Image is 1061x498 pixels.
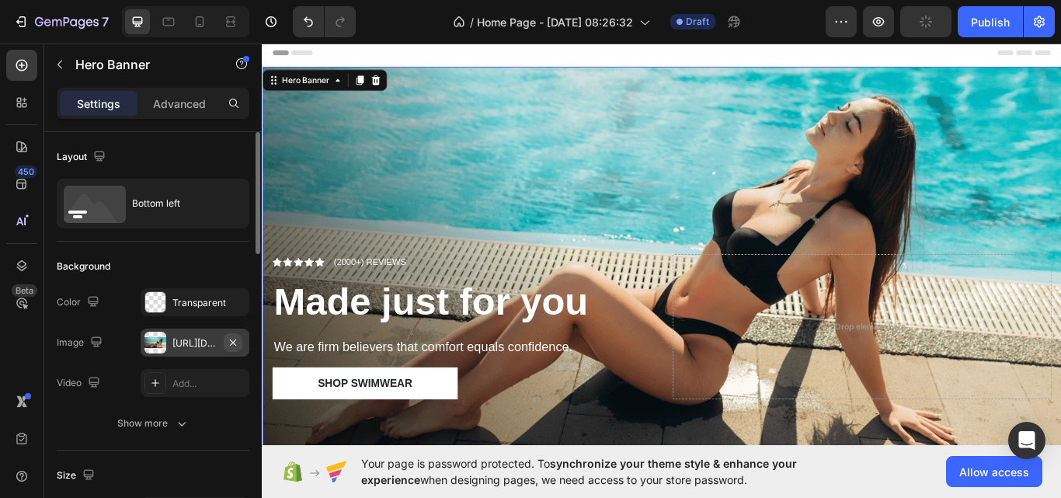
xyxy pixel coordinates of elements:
p: Advanced [153,96,206,112]
button: Allow access [946,456,1042,487]
div: Show more [117,416,190,431]
div: Hero Banner [19,40,82,54]
div: Bottom left [132,186,227,221]
div: Beta [12,284,37,297]
iframe: Design area [262,40,1061,449]
span: / [470,14,474,30]
div: Drop element here [668,329,750,341]
div: [URL][DOMAIN_NAME] [172,336,217,350]
div: Undo/Redo [293,6,356,37]
div: Size [57,465,98,486]
button: 7 [6,6,116,37]
div: Video [57,373,103,394]
div: Image [57,333,106,353]
p: 7 [102,12,109,31]
div: Shop Swimwear [64,392,175,410]
span: Draft [686,15,709,29]
p: Hero Banner [75,55,207,74]
div: Transparent [172,296,245,310]
div: Color [57,292,103,313]
div: Open Intercom Messenger [1008,422,1045,459]
div: Add... [172,377,245,391]
span: Your page is password protected. To when designing pages, we need access to your store password. [361,455,857,488]
span: Home Page - [DATE] 08:26:32 [477,14,633,30]
div: Background [57,259,110,273]
span: synchronize your theme style & enhance your experience [361,457,797,486]
button: Publish [958,6,1023,37]
div: 450 [15,165,37,178]
p: Settings [77,96,120,112]
button: Show more [57,409,249,437]
div: Publish [971,14,1010,30]
button: Shop Swimwear [12,382,228,420]
div: Layout [57,147,109,168]
span: Allow access [959,464,1029,480]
